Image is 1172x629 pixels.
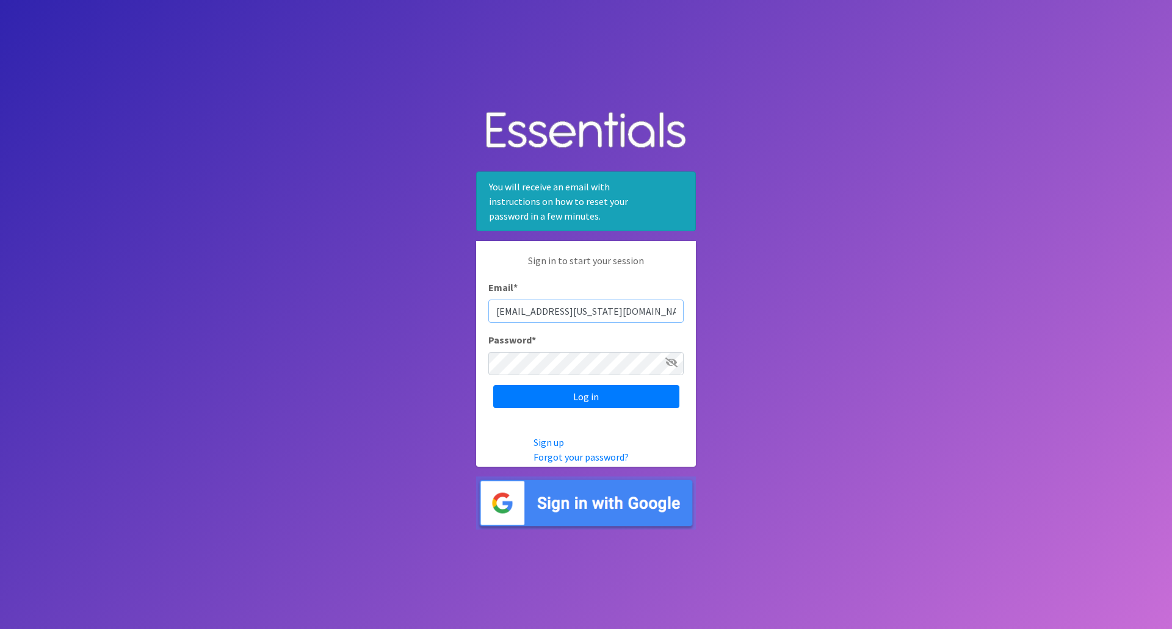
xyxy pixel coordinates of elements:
[476,476,696,530] img: Sign in with Google
[534,451,629,463] a: Forgot your password?
[534,436,564,448] a: Sign up
[488,280,518,295] label: Email
[476,171,696,231] div: You will receive an email with instructions on how to reset your password in a few minutes.
[493,385,679,408] input: Log in
[513,281,518,293] abbr: required
[476,99,696,162] img: Human Essentials
[532,334,536,346] abbr: required
[488,332,536,347] label: Password
[488,253,684,280] p: Sign in to start your session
